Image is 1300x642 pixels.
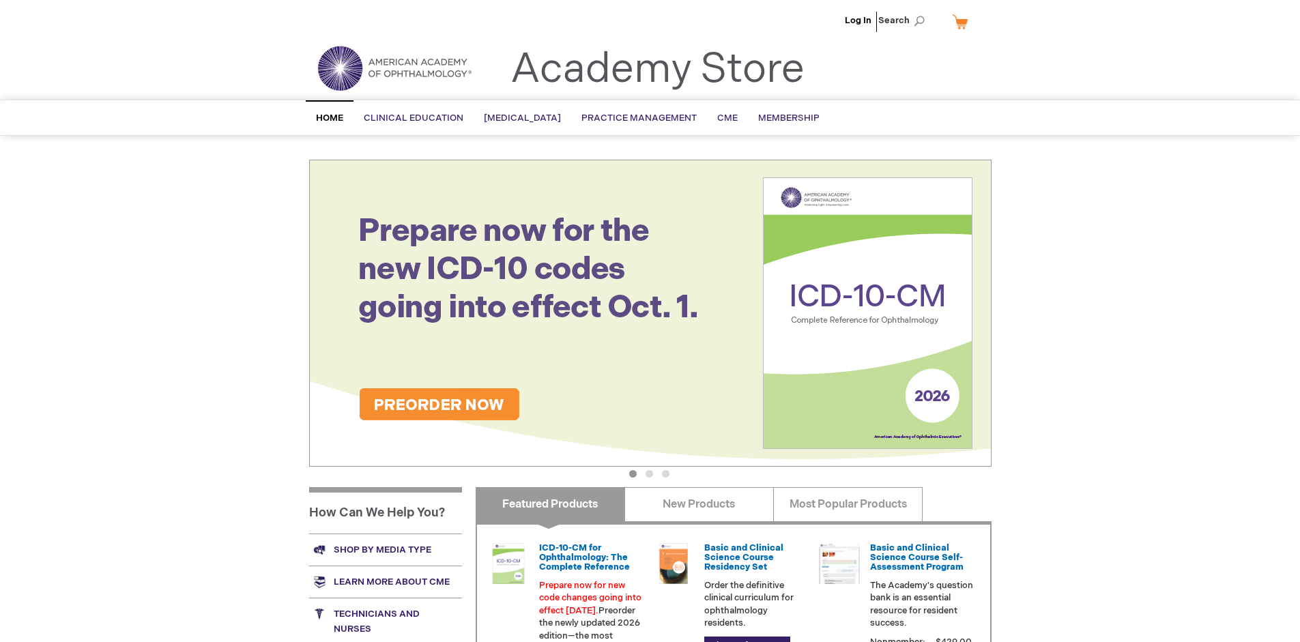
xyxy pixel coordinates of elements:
[870,542,964,573] a: Basic and Clinical Science Course Self-Assessment Program
[629,470,637,478] button: 1 of 3
[309,487,462,534] h1: How Can We Help You?
[870,579,974,630] p: The Academy's question bank is an essential resource for resident success.
[364,113,463,123] span: Clinical Education
[539,542,630,573] a: ICD-10-CM for Ophthalmology: The Complete Reference
[488,543,529,584] img: 0120008u_42.png
[845,15,871,26] a: Log In
[539,580,641,616] font: Prepare now for new code changes going into effect [DATE].
[309,534,462,566] a: Shop by media type
[510,45,805,94] a: Academy Store
[484,113,561,123] span: [MEDICAL_DATA]
[758,113,820,123] span: Membership
[773,487,923,521] a: Most Popular Products
[717,113,738,123] span: CME
[819,543,860,584] img: bcscself_20.jpg
[316,113,343,123] span: Home
[653,543,694,584] img: 02850963u_47.png
[624,487,774,521] a: New Products
[476,487,625,521] a: Featured Products
[878,7,930,34] span: Search
[704,542,783,573] a: Basic and Clinical Science Course Residency Set
[646,470,653,478] button: 2 of 3
[704,579,808,630] p: Order the definitive clinical curriculum for ophthalmology residents.
[662,470,669,478] button: 3 of 3
[309,566,462,598] a: Learn more about CME
[581,113,697,123] span: Practice Management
